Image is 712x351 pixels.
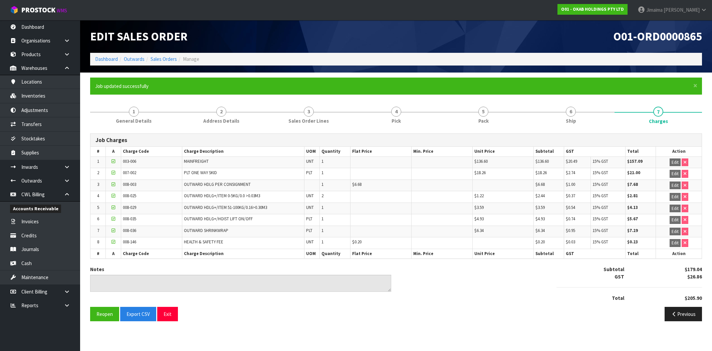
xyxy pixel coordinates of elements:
span: 1 [321,205,323,210]
th: Subtotal [533,249,564,258]
span: 2 [216,107,226,117]
span: HEALTH & SAFETY FEE [184,239,223,245]
span: 007-002 [123,170,136,175]
span: General Details [116,117,152,124]
span: 1 [321,228,323,233]
span: 1 [129,107,139,117]
span: $0.20 [352,239,362,245]
th: Action [656,249,702,258]
td: 3 [90,180,106,191]
td: 7 [90,226,106,237]
a: Outwards [124,56,145,62]
span: 1 [321,239,323,245]
th: # [90,249,106,258]
a: Sales Orders [151,56,177,62]
th: Min. Price [411,147,472,156]
span: $6.68 [535,182,545,187]
th: Total [625,147,656,156]
th: Quantity [320,147,350,156]
span: OUTWARD HDLG PER CONSIGNMENT [184,182,251,187]
strong: $26.86 [687,273,702,280]
button: Edit [670,216,681,224]
span: UNT [306,158,314,164]
span: $6.34 [474,228,484,233]
span: 15% GST [592,216,608,222]
span: OUTWARD HDLG+/HOIST LIFT ON/OFF [184,216,253,222]
span: OUTWARD HDLG+/ITEM 0-5KG/0.0 >0.03M3 [184,193,260,199]
span: UNT [306,193,314,199]
span: $6.68 [352,182,362,187]
span: 1 [321,216,323,222]
button: Reopen [90,307,119,321]
td: 1 [90,156,106,168]
th: Flat Price [350,249,411,258]
span: 008-003 [123,182,136,187]
span: $0.54 [566,205,575,210]
span: $1.00 [566,182,575,187]
button: Edit [670,205,681,213]
span: Address Details [203,117,239,124]
td: 6 [90,214,106,226]
span: Jimaima [646,7,663,13]
span: $0.95 [566,228,575,233]
th: UOM [304,249,320,258]
td: 5 [90,203,106,214]
span: 15% GST [592,182,608,187]
strong: $0.23 [627,239,638,245]
span: Manage [183,56,199,62]
span: $20.49 [566,158,577,164]
td: 4 [90,191,106,203]
span: Edit Sales Order [90,29,188,43]
span: Ship [566,117,576,124]
button: Previous [665,307,702,321]
span: 003-006 [123,158,136,164]
span: 4 [391,107,401,117]
span: $0.03 [566,239,575,245]
span: 6 [566,107,576,117]
strong: GST [615,273,624,280]
span: 1 [321,182,323,187]
span: $1.22 [474,193,484,199]
span: Charges [90,128,702,326]
span: MAINFREIGHT [184,158,209,164]
span: PLT [306,228,312,233]
th: Charge Code [121,147,182,156]
th: UOM [304,147,320,156]
strong: $7.68 [627,182,638,187]
span: Job updated successfully [95,83,149,89]
span: 008-029 [123,205,136,210]
th: GST [564,147,625,156]
small: WMS [57,7,67,14]
span: 15% GST [592,193,608,199]
button: Edit [670,170,681,178]
strong: $21.00 [627,170,640,175]
td: 8 [90,237,106,249]
span: $18.26 [474,170,486,175]
span: $2.44 [535,193,545,199]
span: [PERSON_NAME] [664,7,700,13]
th: Charge Description [182,147,304,156]
span: PLT [306,170,312,175]
button: Edit [670,228,681,236]
th: Quantity [320,249,350,258]
strong: $7.29 [627,228,638,233]
span: ProStock [21,6,55,14]
span: 1 [321,170,323,175]
span: $6.34 [535,228,545,233]
span: $0.74 [566,216,575,222]
strong: $179.04 [685,266,702,272]
span: 15% GST [592,158,608,164]
th: Charge Description [182,249,304,258]
span: 15% GST [592,228,608,233]
span: $4.93 [474,216,484,222]
th: Subtotal [533,147,564,156]
th: Unit Price [472,147,533,156]
span: Accounts Receivable [10,205,61,213]
h3: Job Charges [95,137,697,143]
th: Unit Price [472,249,533,258]
th: A [106,147,121,156]
span: $136.60 [474,158,488,164]
img: cube-alt.png [10,6,18,14]
span: $136.60 [535,158,549,164]
th: A [106,249,121,258]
